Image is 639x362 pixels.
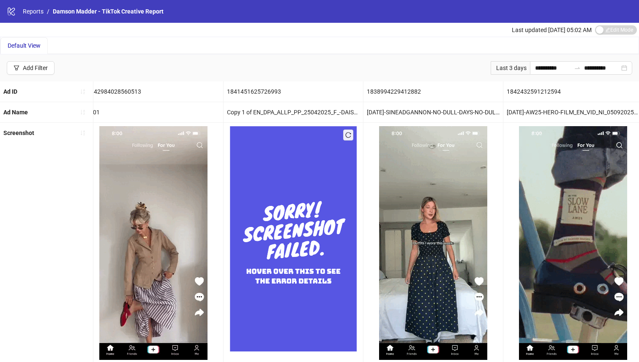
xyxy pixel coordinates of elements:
div: _001 [84,102,223,122]
div: 1841451625726993 [224,81,363,102]
span: Damson Madder - TikTok Creative Report [53,8,164,15]
span: sort-ascending [80,130,86,136]
div: [DATE]-SINEADGANNON-NO-DULL-DAYS-NO-DULL-OUTFIT-TT_EN_VID_ALL_CP_29072025_F_CC_SC13_None_TT_CONVE... [363,102,503,122]
span: to [574,65,581,71]
button: Add Filter [7,61,55,75]
b: Ad Name [3,109,28,116]
div: Add Filter [23,65,48,71]
span: reload [345,132,351,138]
b: Ad ID [3,88,17,95]
span: filter [14,65,19,71]
div: Last 3 days [491,61,530,75]
img: Screenshot 1838994229412882 [379,126,487,360]
div: 1838994229412882 [363,81,503,102]
span: sort-ascending [80,89,86,95]
span: Last updated [DATE] 05:02 AM [512,27,592,33]
a: Reports [21,7,45,16]
img: Screenshot 1842432591212594 [519,126,627,360]
span: Default View [8,42,41,49]
img: Screenshot 1842984028560513 [99,126,208,360]
b: Screenshot [3,130,34,136]
span: swap-right [574,65,581,71]
span: sort-ascending [80,109,86,115]
img: Failed Screenshot Placeholder [230,126,357,351]
div: 1842984028560513 [84,81,223,102]
div: Copy 1 of EN_DPA_ALLP_PP_25042025_F_-DAISY-DAYINLIFE_CC_SS_SC12_USP1_TK_CONVERSION_ [224,102,363,122]
li: / [47,7,49,16]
